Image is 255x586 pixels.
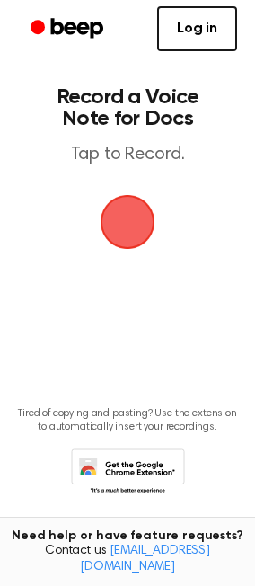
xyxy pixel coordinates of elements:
a: Log in [157,6,237,51]
p: Tired of copying and pasting? Use the extension to automatically insert your recordings. [14,407,241,434]
img: Beep Logo [101,195,154,249]
a: Beep [18,12,119,47]
p: Tap to Record. [32,144,223,166]
span: Contact us [11,544,244,575]
a: [EMAIL_ADDRESS][DOMAIN_NAME] [80,545,210,573]
h1: Record a Voice Note for Docs [32,86,223,129]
